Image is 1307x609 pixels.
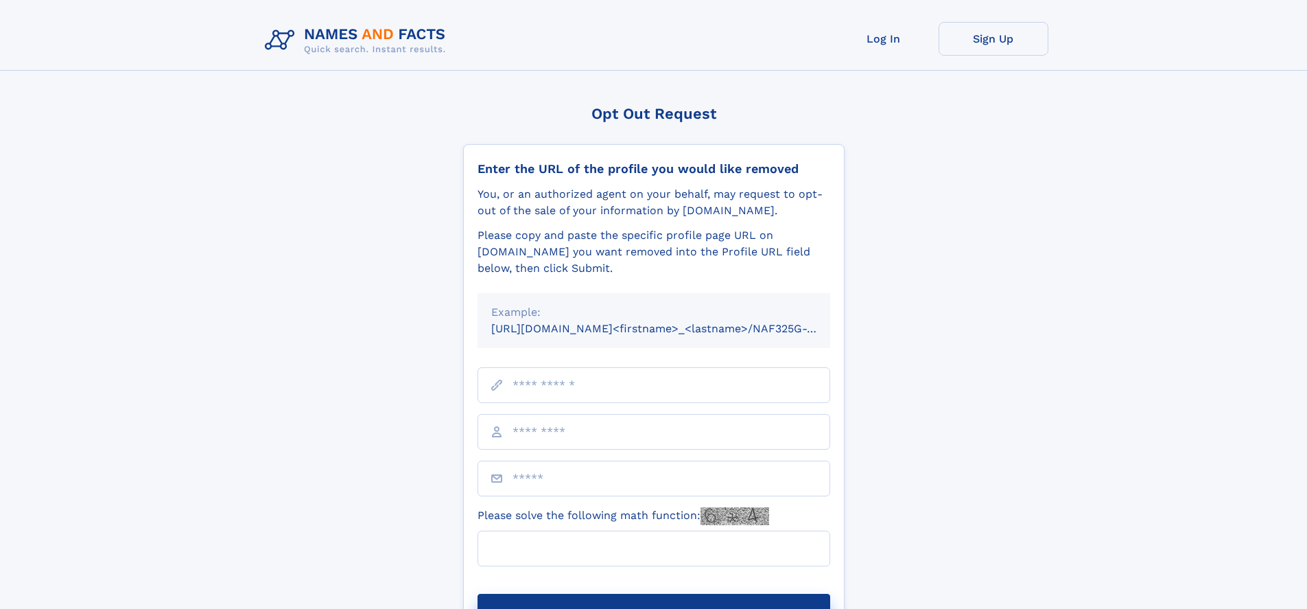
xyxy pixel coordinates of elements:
[478,161,830,176] div: Enter the URL of the profile you would like removed
[491,322,856,335] small: [URL][DOMAIN_NAME]<firstname>_<lastname>/NAF325G-xxxxxxxx
[829,22,939,56] a: Log In
[463,105,845,122] div: Opt Out Request
[491,304,816,321] div: Example:
[478,186,830,219] div: You, or an authorized agent on your behalf, may request to opt-out of the sale of your informatio...
[478,227,830,277] div: Please copy and paste the specific profile page URL on [DOMAIN_NAME] you want removed into the Pr...
[939,22,1048,56] a: Sign Up
[478,507,769,525] label: Please solve the following math function:
[259,22,457,59] img: Logo Names and Facts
